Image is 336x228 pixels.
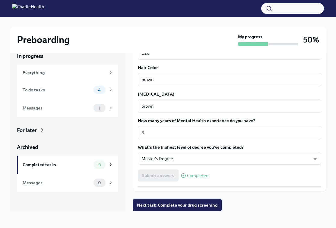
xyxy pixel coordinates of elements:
[141,49,318,57] textarea: 128
[12,4,44,13] img: CharlieHealth
[17,34,70,46] h2: Preboarding
[238,34,262,40] strong: My progress
[23,161,91,168] div: Completed tasks
[141,76,318,83] textarea: brown
[17,99,118,117] a: Messages1
[133,199,222,211] button: Next task:Complete your drug screening
[94,181,105,185] span: 0
[95,106,104,110] span: 1
[17,174,118,192] a: Messages0
[138,118,321,124] label: How many years of Mental Health experience do you have?
[17,65,118,81] a: Everything
[138,65,321,71] label: Hair Color
[23,105,91,111] div: Messages
[17,52,118,60] a: In progress
[17,81,118,99] a: To do tasks4
[23,179,91,186] div: Messages
[138,153,321,165] div: Master's Degree
[141,129,318,136] textarea: 3
[23,69,106,76] div: Everything
[17,127,118,134] a: For later
[23,87,91,93] div: To do tasks
[137,202,217,208] span: Next task : Complete your drug screening
[303,34,319,45] h3: 50%
[17,127,37,134] div: For later
[94,88,104,92] span: 4
[95,163,104,167] span: 5
[17,156,118,174] a: Completed tasks5
[187,173,208,178] span: Completed
[141,103,318,110] textarea: brown
[138,91,321,97] label: [MEDICAL_DATA]
[138,144,321,150] label: What's the highest level of degree you've completed?
[17,144,118,151] a: Archived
